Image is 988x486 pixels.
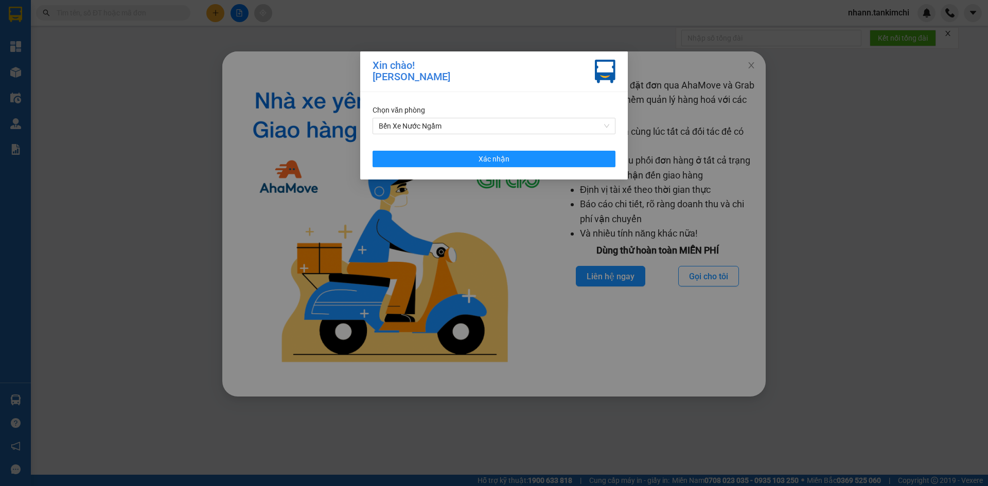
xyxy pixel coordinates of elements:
[379,118,609,134] span: Bến Xe Nước Ngầm
[373,104,615,116] div: Chọn văn phòng
[373,151,615,167] button: Xác nhận
[479,153,509,165] span: Xác nhận
[373,60,450,83] div: Xin chào! [PERSON_NAME]
[595,60,615,83] img: vxr-icon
